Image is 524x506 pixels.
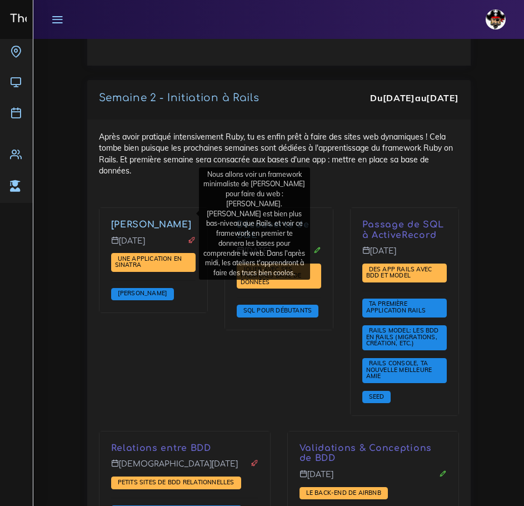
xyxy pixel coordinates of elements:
[115,255,182,269] span: Une application en Sinatra
[241,306,315,314] span: SQL pour débutants
[111,236,196,254] p: [DATE]
[486,9,506,29] img: avatar
[383,92,415,103] strong: [DATE]
[300,443,447,464] p: Validations & Conceptions de BDD
[241,265,302,286] span: Jouer avec ses premières base de données
[99,92,259,103] a: Semaine 2 - Initiation à Rails
[303,489,384,497] span: Le Back-end de Airbnb
[362,220,447,241] p: Passage de SQL à ActiveRecord
[366,265,432,280] span: Des app Rails avec BDD et Model
[111,459,258,477] p: [DEMOGRAPHIC_DATA][DATE]
[362,246,447,264] p: [DATE]
[199,167,310,280] div: Nous allons voir un framework minimaliste de [PERSON_NAME] pour faire du web : [PERSON_NAME]. [PE...
[366,326,439,347] span: Rails Model: les BDD en Rails (migrations, création, etc.)
[111,443,258,454] p: Relations entre BDD
[115,290,171,297] a: [PERSON_NAME]
[366,359,432,380] span: Rails Console, ta nouvelle meilleure amie
[481,3,514,36] a: avatar
[366,300,429,314] span: Ta première application Rails
[7,13,124,25] h3: The Hacking Project
[426,92,458,103] strong: [DATE]
[300,470,447,488] p: [DATE]
[115,478,237,486] span: Petits sites de BDD relationnelles
[115,289,171,297] span: [PERSON_NAME]
[115,255,182,270] a: Une application en Sinatra
[241,307,315,315] a: SQL pour débutants
[366,393,387,400] span: Seed
[370,92,458,105] div: Du au
[111,220,192,230] a: [PERSON_NAME]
